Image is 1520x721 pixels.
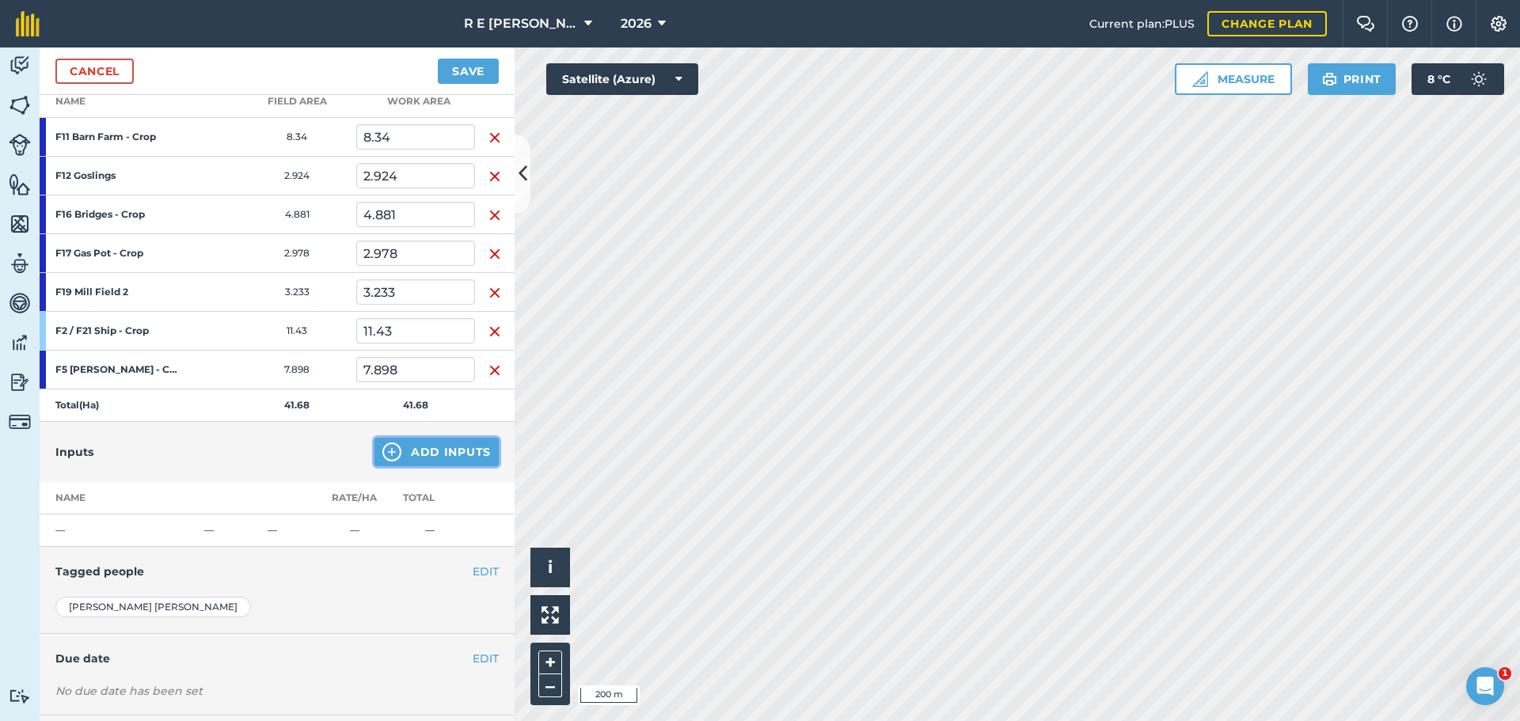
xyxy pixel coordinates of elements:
img: svg+xml;base64,PHN2ZyB4bWxucz0iaHR0cDovL3d3dy53My5vcmcvMjAwMC9zdmciIHdpZHRoPSIxNiIgaGVpZ2h0PSIyNC... [488,322,501,341]
th: Name [40,482,198,514]
strong: F11 Barn Farm - Crop [55,131,179,143]
strong: F19 Mill Field 2 [55,286,179,298]
strong: 41.68 [403,399,428,411]
img: svg+xml;base64,PHN2ZyB4bWxucz0iaHR0cDovL3d3dy53My5vcmcvMjAwMC9zdmciIHdpZHRoPSI1NiIgaGVpZ2h0PSI2MC... [9,93,31,117]
strong: Total ( Ha ) [55,399,99,411]
h4: Due date [55,650,499,667]
img: svg+xml;base64,PD94bWwgdmVyc2lvbj0iMS4wIiBlbmNvZGluZz0idXRmLTgiPz4KPCEtLSBHZW5lcmF0b3I6IEFkb2JlIE... [9,331,31,355]
img: A cog icon [1489,16,1508,32]
button: EDIT [473,650,499,667]
td: 11.43 [237,312,356,351]
img: svg+xml;base64,PHN2ZyB4bWxucz0iaHR0cDovL3d3dy53My5vcmcvMjAwMC9zdmciIHdpZHRoPSIxNiIgaGVpZ2h0PSIyNC... [488,245,501,264]
button: Save [438,59,499,84]
td: 2.924 [237,157,356,195]
img: svg+xml;base64,PHN2ZyB4bWxucz0iaHR0cDovL3d3dy53My5vcmcvMjAwMC9zdmciIHdpZHRoPSI1NiIgaGVpZ2h0PSI2MC... [9,212,31,236]
button: i [530,548,570,587]
strong: F2 / F21 Ship - Crop [55,324,179,337]
td: 3.233 [237,273,356,312]
img: fieldmargin Logo [16,11,40,36]
img: svg+xml;base64,PHN2ZyB4bWxucz0iaHR0cDovL3d3dy53My5vcmcvMjAwMC9zdmciIHdpZHRoPSIxNiIgaGVpZ2h0PSIyNC... [488,283,501,302]
img: svg+xml;base64,PHN2ZyB4bWxucz0iaHR0cDovL3d3dy53My5vcmcvMjAwMC9zdmciIHdpZHRoPSIxNiIgaGVpZ2h0PSIyNC... [488,128,501,147]
span: i [548,557,553,577]
button: Measure [1175,63,1292,95]
strong: F5 [PERSON_NAME] - Crop [GEOGRAPHIC_DATA] Shed [55,363,179,376]
th: Name [40,85,237,118]
img: svg+xml;base64,PHN2ZyB4bWxucz0iaHR0cDovL3d3dy53My5vcmcvMjAwMC9zdmciIHdpZHRoPSIxNCIgaGVpZ2h0PSIyNC... [382,442,401,461]
td: — [384,514,475,547]
button: + [538,651,562,674]
td: 8.34 [237,118,356,157]
div: No due date has been set [55,683,499,699]
img: svg+xml;base64,PHN2ZyB4bWxucz0iaHR0cDovL3d3dy53My5vcmcvMjAwMC9zdmciIHdpZHRoPSI1NiIgaGVpZ2h0PSI2MC... [9,173,31,196]
button: – [538,674,562,697]
span: 8 ° C [1427,63,1450,95]
td: — [198,514,261,547]
img: svg+xml;base64,PD94bWwgdmVyc2lvbj0iMS4wIiBlbmNvZGluZz0idXRmLTgiPz4KPCEtLSBHZW5lcmF0b3I6IEFkb2JlIE... [9,54,31,78]
img: svg+xml;base64,PD94bWwgdmVyc2lvbj0iMS4wIiBlbmNvZGluZz0idXRmLTgiPz4KPCEtLSBHZW5lcmF0b3I6IEFkb2JlIE... [9,370,31,394]
strong: 41.68 [284,399,310,411]
button: Print [1308,63,1396,95]
td: 4.881 [237,195,356,234]
h4: Tagged people [55,563,499,580]
td: — [40,514,198,547]
img: svg+xml;base64,PHN2ZyB4bWxucz0iaHR0cDovL3d3dy53My5vcmcvMjAwMC9zdmciIHdpZHRoPSIxNiIgaGVpZ2h0PSIyNC... [488,361,501,380]
img: svg+xml;base64,PD94bWwgdmVyc2lvbj0iMS4wIiBlbmNvZGluZz0idXRmLTgiPz4KPCEtLSBHZW5lcmF0b3I6IEFkb2JlIE... [9,134,31,156]
a: Change plan [1207,11,1327,36]
img: svg+xml;base64,PD94bWwgdmVyc2lvbj0iMS4wIiBlbmNvZGluZz0idXRmLTgiPz4KPCEtLSBHZW5lcmF0b3I6IEFkb2JlIE... [9,252,31,275]
td: — [261,514,325,547]
button: 8 °C [1412,63,1504,95]
strong: F12 Goslings [55,169,179,182]
button: Add Inputs [374,438,499,466]
img: svg+xml;base64,PD94bWwgdmVyc2lvbj0iMS4wIiBlbmNvZGluZz0idXRmLTgiPz4KPCEtLSBHZW5lcmF0b3I6IEFkb2JlIE... [9,291,31,315]
span: 1 [1499,667,1511,680]
img: svg+xml;base64,PHN2ZyB4bWxucz0iaHR0cDovL3d3dy53My5vcmcvMjAwMC9zdmciIHdpZHRoPSIxNiIgaGVpZ2h0PSIyNC... [488,167,501,186]
img: svg+xml;base64,PHN2ZyB4bWxucz0iaHR0cDovL3d3dy53My5vcmcvMjAwMC9zdmciIHdpZHRoPSIxNiIgaGVpZ2h0PSIyNC... [488,206,501,225]
span: Current plan : PLUS [1089,15,1195,32]
strong: F16 Bridges - Crop [55,208,179,221]
td: — [325,514,384,547]
img: svg+xml;base64,PHN2ZyB4bWxucz0iaHR0cDovL3d3dy53My5vcmcvMjAwMC9zdmciIHdpZHRoPSIxNyIgaGVpZ2h0PSIxNy... [1446,14,1462,33]
img: svg+xml;base64,PD94bWwgdmVyc2lvbj0iMS4wIiBlbmNvZGluZz0idXRmLTgiPz4KPCEtLSBHZW5lcmF0b3I6IEFkb2JlIE... [9,689,31,704]
button: Satellite (Azure) [546,63,698,95]
span: R E [PERSON_NAME] [464,14,578,33]
img: svg+xml;base64,PD94bWwgdmVyc2lvbj0iMS4wIiBlbmNvZGluZz0idXRmLTgiPz4KPCEtLSBHZW5lcmF0b3I6IEFkb2JlIE... [1463,63,1495,95]
img: Ruler icon [1192,71,1208,87]
img: Two speech bubbles overlapping with the left bubble in the forefront [1356,16,1375,32]
th: Rate/ Ha [325,482,384,514]
button: EDIT [473,563,499,580]
th: Field Area [237,85,356,118]
span: 2026 [621,14,652,33]
img: Four arrows, one pointing top left, one top right, one bottom right and the last bottom left [541,606,559,624]
td: 7.898 [237,351,356,389]
img: A question mark icon [1400,16,1419,32]
th: Total [384,482,475,514]
strong: F17 Gas Pot - Crop [55,247,179,260]
div: [PERSON_NAME] [PERSON_NAME] [55,597,251,617]
th: Work area [356,85,475,118]
img: svg+xml;base64,PHN2ZyB4bWxucz0iaHR0cDovL3d3dy53My5vcmcvMjAwMC9zdmciIHdpZHRoPSIxOSIgaGVpZ2h0PSIyNC... [1322,70,1337,89]
h4: Inputs [55,443,93,461]
td: 2.978 [237,234,356,273]
a: Cancel [55,59,134,84]
img: svg+xml;base64,PD94bWwgdmVyc2lvbj0iMS4wIiBlbmNvZGluZz0idXRmLTgiPz4KPCEtLSBHZW5lcmF0b3I6IEFkb2JlIE... [9,411,31,433]
iframe: Intercom live chat [1466,667,1504,705]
